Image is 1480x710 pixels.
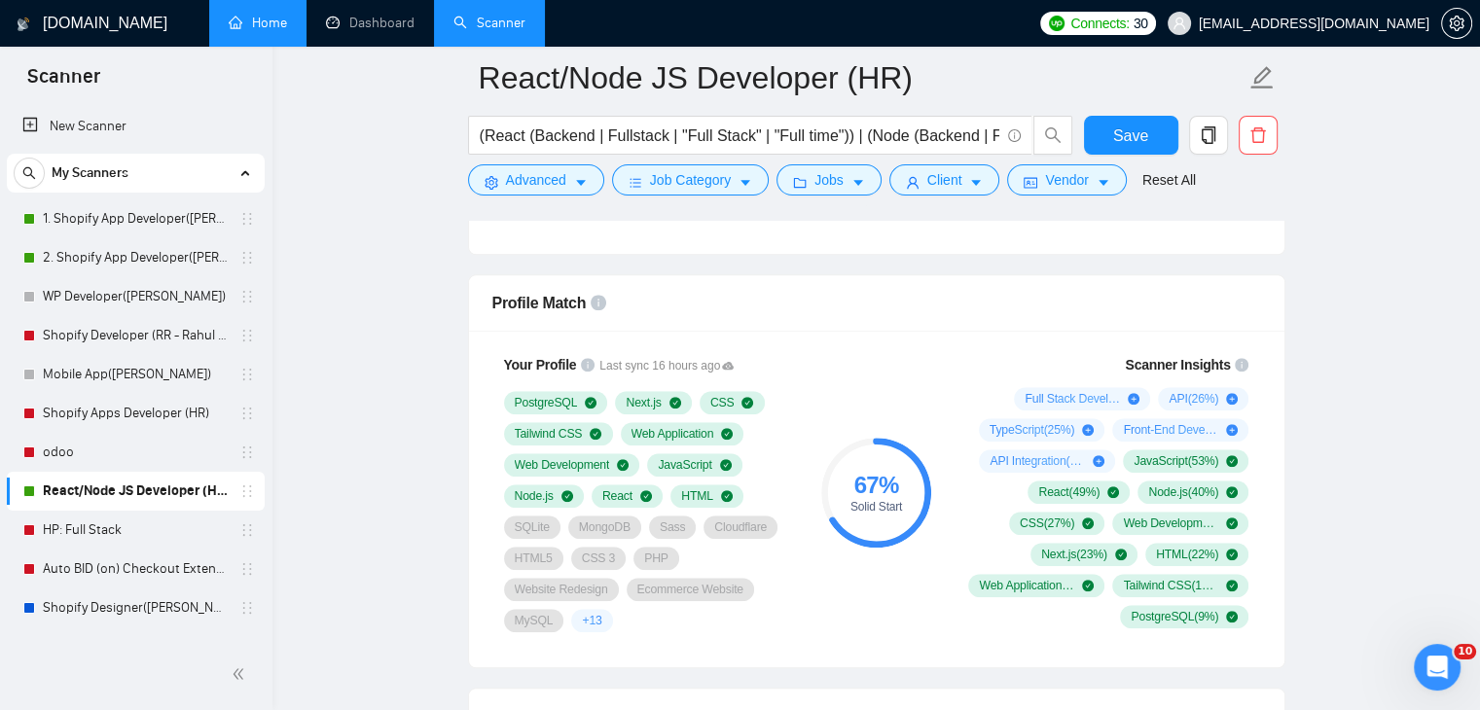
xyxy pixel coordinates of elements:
button: Save [1084,116,1178,155]
a: setting [1441,16,1472,31]
span: search [1034,126,1071,144]
span: plus-circle [1082,424,1094,436]
span: info-circle [581,358,595,372]
span: Profile Match [492,295,587,311]
span: HTML ( 22 %) [1156,547,1218,562]
span: user [906,175,920,190]
span: Connects: [1070,13,1129,34]
a: Shopify Apps Developer (HR) [43,394,228,433]
span: holder [239,483,255,499]
span: PostgreSQL ( 9 %) [1131,609,1218,624]
span: check-circle [669,397,681,408]
span: Cloudflare [714,519,767,535]
span: check-circle [720,459,732,471]
button: folderJobscaret-down [776,164,882,195]
a: Custom Shopify Development (RR - Radhika R) [43,627,228,666]
span: folder [793,175,807,190]
button: go back [13,8,50,45]
a: Open in help center [257,572,413,587]
a: React/Node JS Developer (HR) [43,472,228,511]
button: copy [1189,116,1228,155]
button: search [1033,116,1072,155]
span: delete [1240,126,1277,144]
span: holder [239,211,255,227]
a: Shopify Developer (RR - Rahul R) [43,316,228,355]
span: React ( 49 %) [1038,484,1100,500]
input: Search Freelance Jobs... [480,124,999,148]
span: check-circle [1226,455,1238,467]
span: 😐 [320,509,348,548]
span: caret-down [739,175,752,190]
span: Node.js [515,488,554,504]
span: Save [1113,124,1148,148]
button: barsJob Categorycaret-down [612,164,769,195]
span: JavaScript [658,457,711,473]
a: Shopify Designer([PERSON_NAME]) [43,588,228,627]
span: Scanner [12,62,116,103]
span: bars [629,175,642,190]
span: API Integration ( 13 %) [990,453,1085,469]
span: My Scanners [52,154,128,193]
span: copy [1190,126,1227,144]
span: check-circle [1226,580,1238,591]
span: neutral face reaction [309,509,360,548]
span: holder [239,522,255,538]
input: Scanner name... [479,53,1245,102]
span: check-circle [741,397,753,408]
button: setting [1441,8,1472,39]
span: holder [239,367,255,382]
span: Scanner Insights [1125,358,1230,372]
a: searchScanner [453,15,525,31]
span: search [15,166,44,180]
span: user [1173,17,1186,30]
span: Tailwind CSS [515,426,583,442]
a: New Scanner [22,107,249,146]
span: Next.js [626,395,661,410]
span: check-circle [1115,549,1127,560]
span: edit [1249,65,1275,90]
span: disappointed reaction [259,509,309,548]
a: odoo [43,433,228,472]
span: PostgreSQL [515,395,578,410]
span: holder [239,250,255,266]
span: Client [927,169,962,191]
span: idcard [1024,175,1037,190]
span: Last sync 16 hours ago [599,357,734,375]
span: info-circle [591,295,606,310]
span: Your Profile [504,357,577,373]
img: logo [17,9,30,40]
span: TypeScript ( 25 %) [990,422,1075,438]
button: userClientcaret-down [889,164,1000,195]
span: PHP [644,550,668,566]
span: MySQL [515,613,554,628]
span: Job Category [650,169,731,191]
span: check-circle [590,428,601,440]
span: SQLite [515,519,550,535]
span: 😃 [371,509,399,548]
span: Ecommerce Website [637,582,743,597]
span: holder [239,600,255,616]
span: check-circle [721,428,733,440]
span: Next.js ( 23 %) [1041,547,1107,562]
span: caret-down [969,175,983,190]
span: Website Redesign [515,582,608,597]
span: check-circle [1082,580,1094,591]
div: 67 % [821,474,931,497]
span: holder [239,406,255,421]
span: holder [239,289,255,304]
a: homeHome [229,15,287,31]
span: check-circle [1082,517,1094,529]
span: holder [239,561,255,577]
span: Web Application ( 15 %) [979,578,1074,593]
span: check-circle [585,397,596,408]
span: React [602,488,632,504]
div: Solid Start [821,501,931,513]
span: holder [239,444,255,460]
span: info-circle [1235,358,1248,372]
span: Sass [660,519,685,535]
span: check-circle [1226,517,1238,529]
div: Did this answer your question? [23,489,646,511]
span: 😞 [270,509,298,548]
span: check-circle [617,459,629,471]
span: check-circle [561,490,573,502]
